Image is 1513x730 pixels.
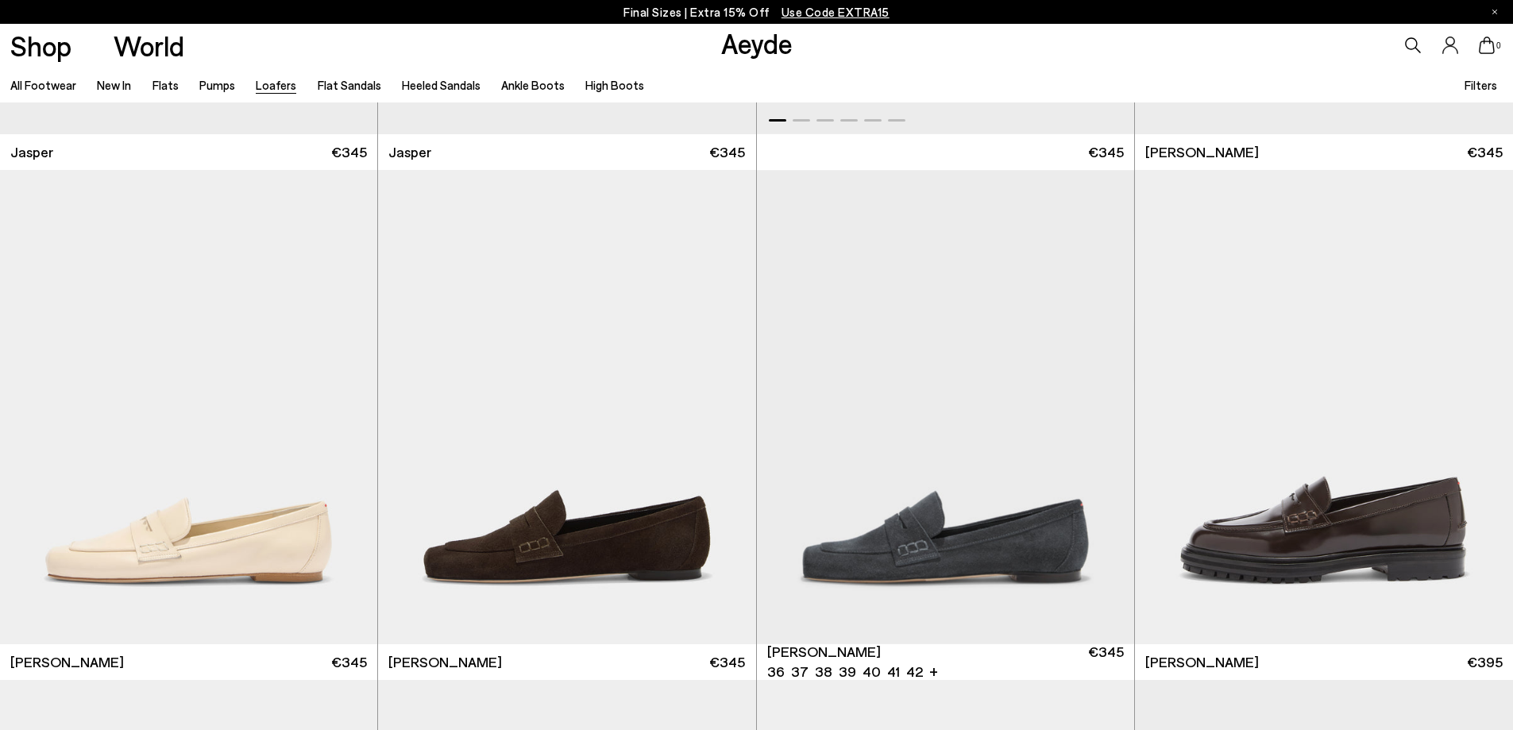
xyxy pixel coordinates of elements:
[318,78,381,92] a: Flat Sandals
[97,78,131,92] a: New In
[623,2,890,22] p: Final Sizes | Extra 15% Off
[1145,142,1259,162] span: [PERSON_NAME]
[402,78,481,92] a: Heeled Sandals
[709,142,745,162] span: €345
[929,660,938,682] li: +
[782,5,890,19] span: Navigate to /collections/ss25-final-sizes
[1088,142,1124,162] span: €345
[721,26,793,60] a: Aeyde
[378,170,755,644] img: Lana Suede Loafers
[815,662,832,682] li: 38
[331,652,367,672] span: €345
[757,170,1134,644] img: Lana Suede Loafers
[757,170,1134,644] a: 6 / 6 1 / 6 2 / 6 3 / 6 4 / 6 5 / 6 6 / 6 1 / 6 Next slide Previous slide
[1495,41,1503,50] span: 0
[767,662,918,682] ul: variant
[767,662,785,682] li: 36
[1134,170,1511,644] img: Lana Suede Loafers
[757,170,1134,644] div: 1 / 6
[1135,134,1513,170] a: [PERSON_NAME] €345
[199,78,235,92] a: Pumps
[114,32,184,60] a: World
[388,142,431,162] span: Jasper
[757,134,1134,170] a: €345
[152,78,179,92] a: Flats
[1145,652,1259,672] span: [PERSON_NAME]
[10,652,124,672] span: [PERSON_NAME]
[1465,78,1497,92] span: Filters
[839,662,856,682] li: 39
[1467,142,1503,162] span: €345
[10,142,53,162] span: Jasper
[378,134,755,170] a: Jasper €345
[1134,170,1511,644] div: 2 / 6
[501,78,565,92] a: Ankle Boots
[388,652,502,672] span: [PERSON_NAME]
[331,142,367,162] span: €345
[1467,652,1503,672] span: €395
[887,662,900,682] li: 41
[1088,642,1124,682] span: €345
[256,78,296,92] a: Loafers
[709,652,745,672] span: €345
[757,644,1134,680] a: [PERSON_NAME] 36 37 38 39 40 41 42 + €345
[10,78,76,92] a: All Footwear
[378,644,755,680] a: [PERSON_NAME] €345
[585,78,644,92] a: High Boots
[1135,644,1513,680] a: [PERSON_NAME] €395
[767,642,881,662] span: [PERSON_NAME]
[1135,170,1513,644] img: Leon Loafers
[906,662,923,682] li: 42
[863,662,881,682] li: 40
[1479,37,1495,54] a: 0
[791,662,809,682] li: 37
[10,32,71,60] a: Shop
